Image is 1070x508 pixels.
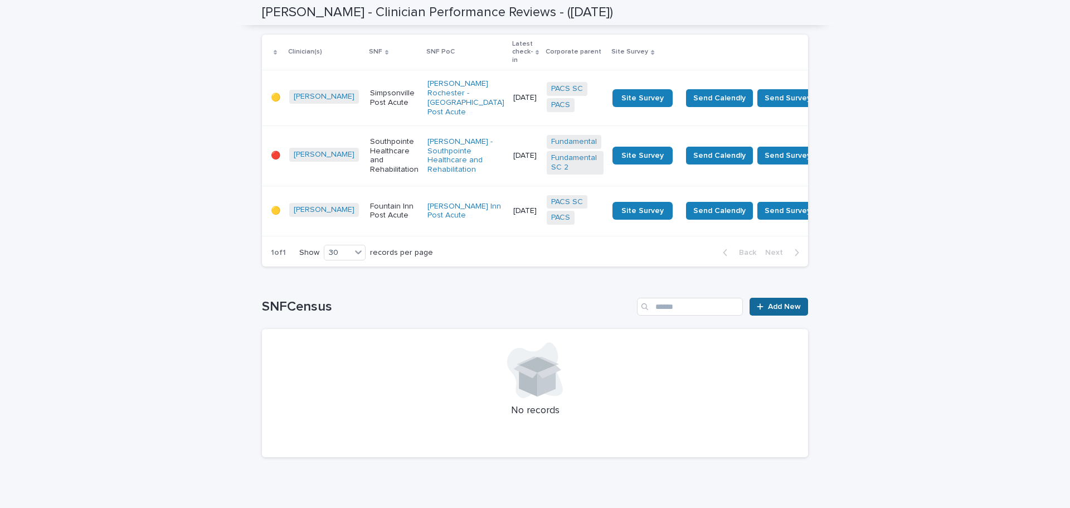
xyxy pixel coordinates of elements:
[714,248,761,258] button: Back
[271,206,280,216] p: 🟡
[427,137,504,175] a: [PERSON_NAME] - Southpointe Healthcare and Rehabilitation
[693,205,746,216] span: Send Calendly
[513,93,538,103] p: [DATE]
[621,207,664,215] span: Site Survey
[294,92,354,101] a: [PERSON_NAME]
[427,79,504,117] a: [PERSON_NAME] Rochester - [GEOGRAPHIC_DATA] Post Acute
[750,298,808,316] a: Add New
[294,150,354,159] a: [PERSON_NAME]
[757,89,818,107] button: Send Survey
[262,299,633,315] h1: SNFCensus
[426,46,455,58] p: SNF PoC
[551,100,570,110] a: PACS
[370,137,419,175] p: Southpointe Healthcare and Rehabilitation
[757,202,818,220] button: Send Survey
[288,46,322,58] p: Clinician(s)
[551,153,599,172] a: Fundamental SC 2
[768,303,801,311] span: Add New
[765,205,811,216] span: Send Survey
[551,137,597,147] a: Fundamental
[262,4,613,21] h2: [PERSON_NAME] - Clinician Performance Reviews - ([DATE])
[765,150,811,161] span: Send Survey
[262,126,836,186] tr: 🔴[PERSON_NAME] Southpointe Healthcare and Rehabilitation[PERSON_NAME] - Southpointe Healthcare an...
[765,93,811,104] span: Send Survey
[686,147,753,165] button: Send Calendly
[369,46,382,58] p: SNF
[761,248,808,258] button: Next
[324,247,351,259] div: 30
[370,202,419,221] p: Fountain Inn Post Acute
[621,94,664,102] span: Site Survey
[299,248,319,258] p: Show
[513,206,538,216] p: [DATE]
[551,213,570,222] a: PACS
[512,38,533,66] p: Latest check-in
[271,93,280,103] p: 🟡
[262,70,836,126] tr: 🟡[PERSON_NAME] Simpsonville Post Acute[PERSON_NAME] Rochester - [GEOGRAPHIC_DATA] Post Acute [DAT...
[612,202,673,220] a: Site Survey
[294,205,354,215] a: [PERSON_NAME]
[612,147,673,165] a: Site Survey
[370,89,419,108] p: Simpsonville Post Acute
[262,239,295,267] p: 1 of 1
[757,147,818,165] button: Send Survey
[765,249,790,257] span: Next
[686,89,753,107] button: Send Calendly
[427,202,504,221] a: [PERSON_NAME] Inn Post Acute
[612,89,673,107] a: Site Survey
[370,248,433,258] p: records per page
[693,93,746,104] span: Send Calendly
[271,151,280,161] p: 🔴
[262,186,836,236] tr: 🟡[PERSON_NAME] Fountain Inn Post Acute[PERSON_NAME] Inn Post Acute [DATE]PACS SC PACS Site Survey...
[732,249,756,257] span: Back
[513,151,538,161] p: [DATE]
[621,152,664,159] span: Site Survey
[693,150,746,161] span: Send Calendly
[686,202,753,220] button: Send Calendly
[551,197,583,207] a: PACS SC
[637,298,743,316] input: Search
[546,46,601,58] p: Corporate parent
[611,46,648,58] p: Site Survey
[551,84,583,94] a: PACS SC
[275,405,795,417] p: No records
